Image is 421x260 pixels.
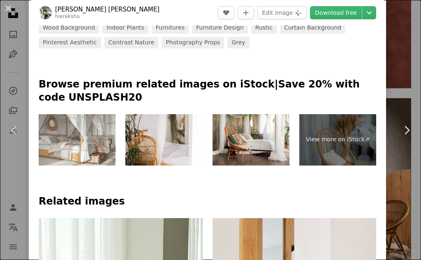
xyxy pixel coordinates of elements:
[257,6,307,19] button: Edit image
[152,22,189,34] a: furnitures
[104,37,159,48] a: contrast nature
[39,195,376,208] h4: Related images
[251,22,277,34] a: rustic
[55,14,80,19] a: hiereksha
[39,78,376,104] p: Browse premium related images on iStock | Save 20% with code UNSPLASH20
[162,37,224,48] a: photography props
[238,6,254,19] button: Add to Collection
[125,114,202,166] img: Interior of bright bedroom in eco style with big bed and plants.
[102,22,148,34] a: indoor plants
[39,114,116,166] img: Bedroom close up with canopy bed in white and beige tones. Natural wallpaper, blankets, duvet and...
[310,6,362,19] a: Download free
[218,6,234,19] button: Like
[192,22,248,34] a: furniture design
[362,6,376,19] button: Choose download size
[213,114,289,166] img: Cozy light bedroom in Scandinavian style bedroom, canopy bed and wicker rattan armchair. Bed deco...
[39,22,99,34] a: wood background
[55,5,160,14] a: [PERSON_NAME] [PERSON_NAME]
[39,37,101,48] a: pinterest aesthetic
[299,114,376,166] a: View more on iStock↗
[227,37,249,48] a: grey
[392,91,421,170] a: Next
[39,6,52,19] img: Go to Fairuz Naufal Zaki's profile
[280,22,345,34] a: curtain background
